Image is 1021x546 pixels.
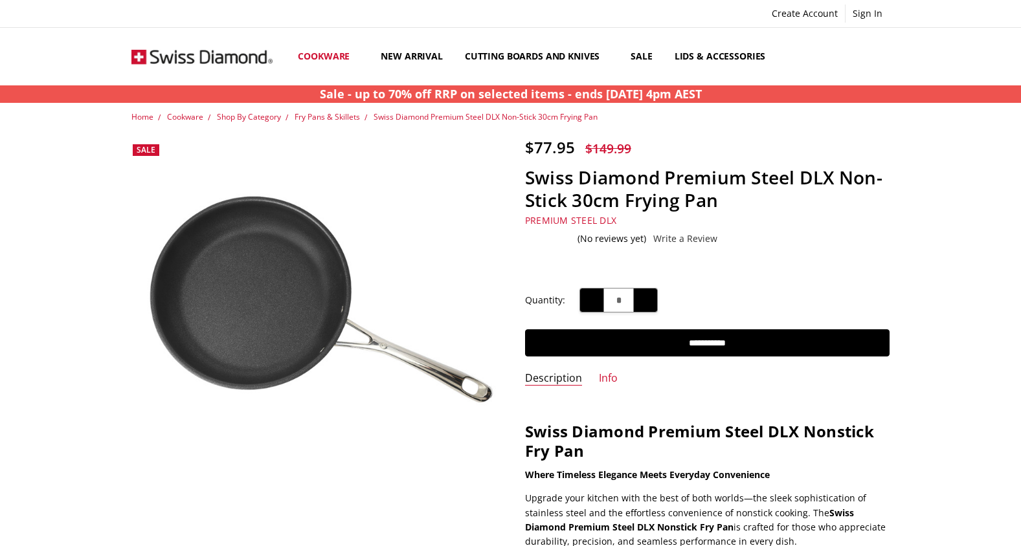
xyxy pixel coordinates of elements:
a: Premium Steel DLX [525,214,616,226]
a: New arrival [370,28,453,85]
span: $77.95 [525,136,575,158]
a: Write a Review [653,234,717,244]
a: Description [525,371,582,386]
label: Quantity: [525,293,565,307]
a: Cookware [287,28,370,85]
h1: Swiss Diamond Premium Steel DLX Non-Stick 30cm Frying Pan [525,166,890,212]
img: Swiss Diamond Premium Steel DLX Non-Stick 30cm Frying Pan [131,138,496,502]
strong: Where Timeless Elegance Meets Everyday Convenience [525,468,770,481]
strong: Swiss Diamond Premium Steel DLX Nonstick Fry Pan [525,507,854,533]
span: Sale [137,144,155,155]
a: Top Sellers [785,28,864,85]
a: Fry Pans & Skillets [295,111,360,122]
a: Swiss Diamond Premium Steel DLX Non-Stick 30cm Frying Pan [374,111,598,122]
a: Sign In [846,5,890,23]
a: Home [131,111,153,122]
a: Create Account [765,5,845,23]
strong: Sale - up to 70% off RRP on selected items - ends [DATE] 4pm AEST [320,86,702,102]
a: Shop By Category [217,111,281,122]
img: Free Shipping On Every Order [131,28,273,85]
a: Info [599,371,618,386]
a: Cutting boards and knives [454,28,620,85]
a: Lids & Accessories [664,28,785,85]
a: Cookware [167,111,203,122]
a: Sale [620,28,663,85]
span: (No reviews yet) [578,234,646,244]
strong: Swiss Diamond Premium Steel DLX Nonstick Fry Pan [525,420,874,461]
span: $149.99 [585,140,631,157]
